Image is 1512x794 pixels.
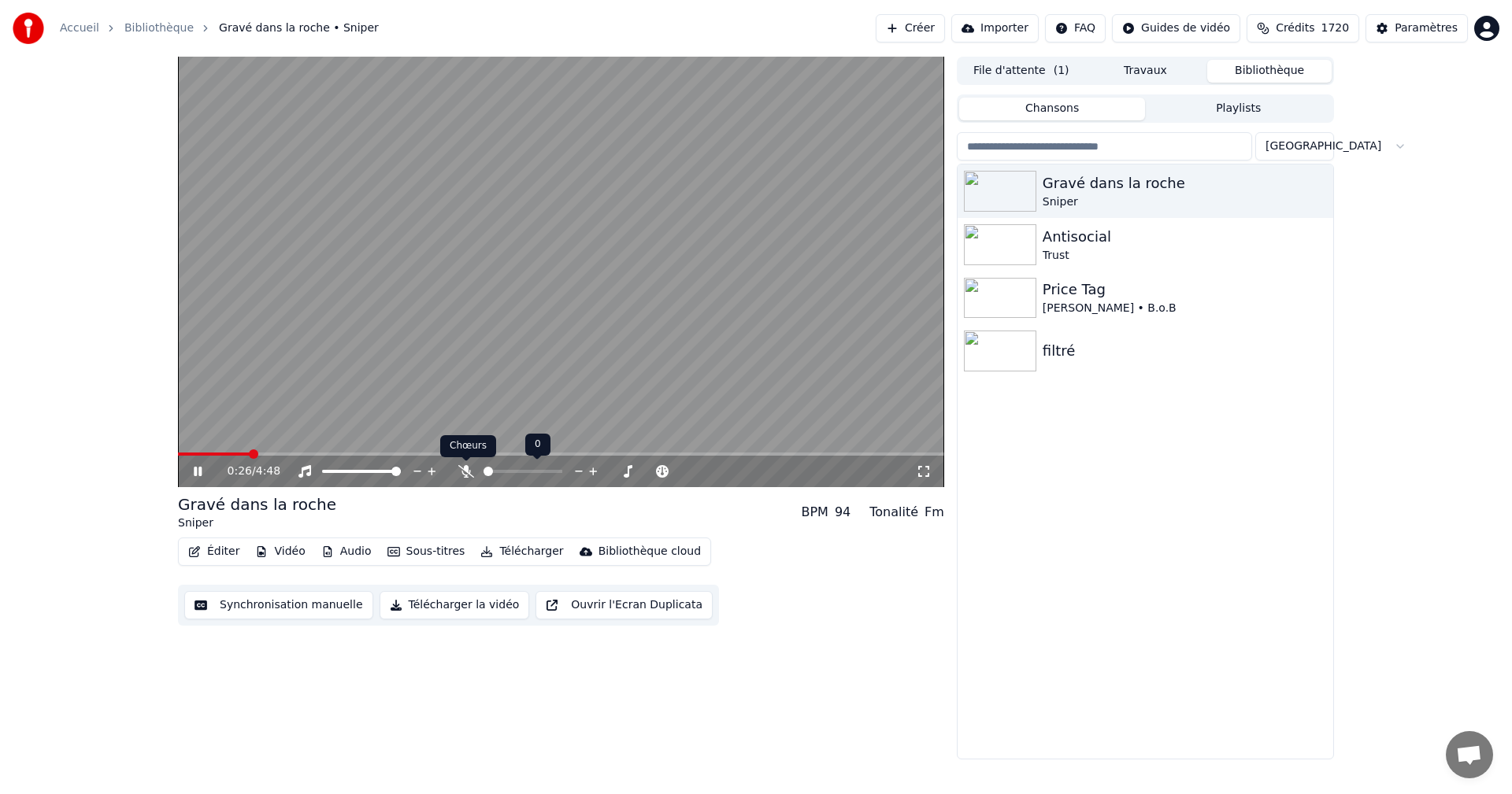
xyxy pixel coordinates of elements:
img: youka [13,13,44,44]
div: Paramètres [1395,20,1458,36]
button: Bibliothèque [1207,60,1332,83]
div: Fm [925,503,944,522]
button: Télécharger la vidéo [380,591,530,619]
div: Sniper [1043,194,1327,210]
button: Ouvrir l'Ecran Duplicata [535,591,713,619]
button: Chansons [959,98,1146,120]
button: Importer [951,14,1039,42]
button: Guides de vidéo [1112,14,1240,42]
button: Synchronisation manuelle [184,591,373,619]
button: Créer [876,14,945,42]
button: Éditer [182,541,246,563]
div: Sniper [178,515,336,531]
div: Gravé dans la roche [178,493,336,515]
span: 4:48 [256,463,280,479]
button: Playlists [1145,98,1332,120]
div: / [228,463,265,479]
div: Antisocial [1043,226,1327,248]
nav: breadcrumb [60,20,379,36]
span: Crédits [1276,20,1314,36]
span: 0:26 [228,463,252,479]
button: Vidéo [249,541,311,563]
button: Sous-titres [381,541,472,563]
span: ( 1 ) [1054,63,1069,79]
button: Télécharger [474,541,569,563]
div: 0 [525,434,550,456]
span: Gravé dans la roche • Sniper [219,20,379,36]
div: Gravé dans la roche [1043,172,1327,194]
div: 94 [835,503,850,522]
button: Audio [315,541,378,563]
div: Bibliothèque cloud [598,544,701,559]
button: Paramètres [1366,14,1468,42]
div: Tonalité [869,503,918,522]
a: Ouvrir le chat [1446,731,1493,778]
div: Chœurs [440,435,496,457]
a: Accueil [60,20,99,36]
button: Crédits1720 [1247,14,1359,42]
span: [GEOGRAPHIC_DATA] [1266,138,1381,154]
a: Bibliothèque [124,20,194,36]
button: Travaux [1084,60,1208,83]
span: 1720 [1321,20,1350,36]
div: filtré [1043,340,1327,362]
div: Price Tag [1043,279,1327,301]
div: Trust [1043,248,1327,264]
div: BPM [801,503,828,522]
button: File d'attente [959,60,1084,83]
div: [PERSON_NAME] • B.o.B [1043,301,1327,316]
button: FAQ [1045,14,1106,42]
